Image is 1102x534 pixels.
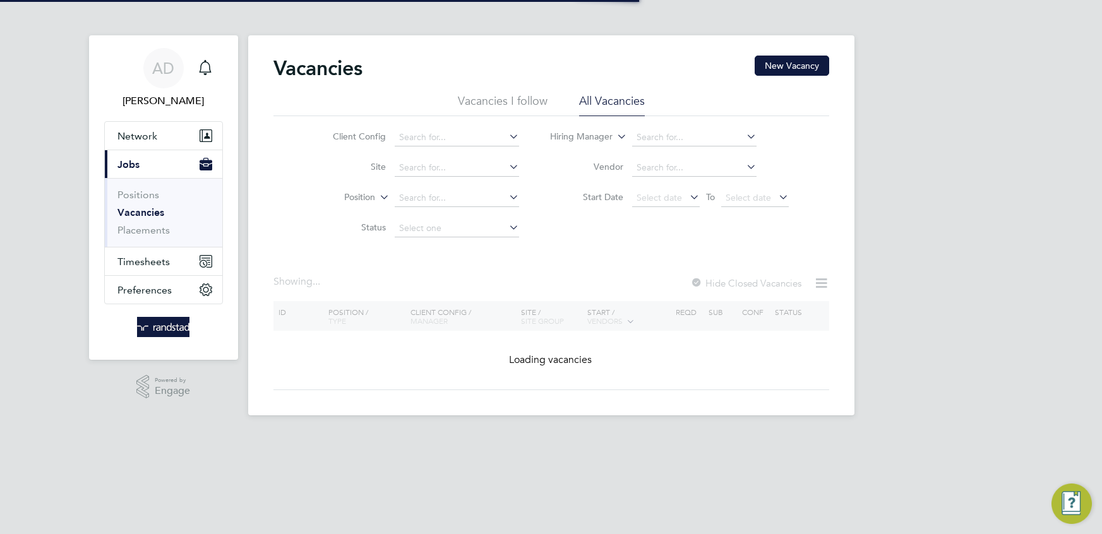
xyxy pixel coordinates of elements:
[313,161,386,172] label: Site
[458,93,548,116] li: Vacancies I follow
[540,131,613,143] label: Hiring Manager
[104,93,223,109] span: Adam De-Ville
[105,178,222,247] div: Jobs
[313,275,320,288] span: ...
[117,130,157,142] span: Network
[273,56,362,81] h2: Vacancies
[632,129,757,146] input: Search for...
[637,192,682,203] span: Select date
[395,159,519,177] input: Search for...
[273,275,323,288] div: Showing
[551,191,623,203] label: Start Date
[726,192,771,203] span: Select date
[702,189,719,205] span: To
[105,276,222,304] button: Preferences
[313,131,386,142] label: Client Config
[104,48,223,109] a: AD[PERSON_NAME]
[155,386,190,396] span: Engage
[395,129,519,146] input: Search for...
[579,93,645,116] li: All Vacancies
[117,189,159,201] a: Positions
[313,222,386,233] label: Status
[105,122,222,150] button: Network
[117,256,170,268] span: Timesheets
[395,189,519,207] input: Search for...
[551,161,623,172] label: Vendor
[755,56,829,76] button: New Vacancy
[89,35,238,360] nav: Main navigation
[1051,484,1092,524] button: Engage Resource Center
[155,375,190,386] span: Powered by
[105,247,222,275] button: Timesheets
[632,159,757,177] input: Search for...
[690,277,801,289] label: Hide Closed Vacancies
[105,150,222,178] button: Jobs
[137,317,189,337] img: randstad-logo-retina.png
[152,60,174,76] span: AD
[136,375,190,399] a: Powered byEngage
[117,206,164,218] a: Vacancies
[117,224,170,236] a: Placements
[104,317,223,337] a: Go to home page
[302,191,375,204] label: Position
[117,284,172,296] span: Preferences
[395,220,519,237] input: Select one
[117,158,140,170] span: Jobs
